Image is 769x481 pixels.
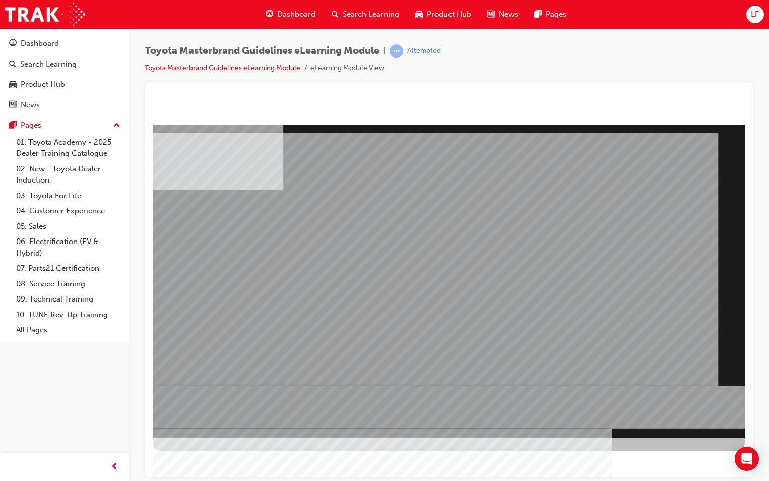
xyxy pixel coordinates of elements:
[9,39,17,48] span: guage-icon
[21,99,40,111] div: News
[487,8,495,21] span: news-icon
[12,161,124,188] a: 02. New - Toyota Dealer Induction
[4,96,124,114] a: News
[12,261,124,276] a: 07. Parts21 Certification
[534,8,542,21] span: pages-icon
[427,9,471,20] span: Product Hub
[12,234,124,261] a: 06. Electrification (EV & Hybrid)
[12,135,124,161] a: 01. Toyota Academy - 2025 Dealer Training Catalogue
[4,32,124,116] button: DashboardSearch LearningProduct HubNews
[4,34,124,53] a: Dashboard
[407,46,441,56] div: Attempted
[383,45,386,57] span: |
[499,9,518,20] span: News
[12,291,124,307] a: 09. Technical Training
[479,4,526,25] a: news-iconNews
[21,119,41,131] div: Pages
[20,58,77,70] div: Search Learning
[4,55,124,74] a: Search Learning
[9,80,17,89] span: car-icon
[5,3,85,26] img: Trak
[277,9,315,20] span: Dashboard
[526,4,574,25] a: pages-iconPages
[21,79,65,90] div: Product Hub
[12,276,124,292] a: 08. Service Training
[751,9,759,20] span: LF
[113,119,120,132] span: up-icon
[324,4,407,25] a: search-iconSearch Learning
[4,75,124,94] a: Product Hub
[4,116,124,135] button: Pages
[343,9,399,20] span: Search Learning
[407,4,479,25] a: car-iconProduct Hub
[258,4,324,25] a: guage-iconDashboard
[332,8,339,21] span: search-icon
[21,38,59,49] div: Dashboard
[9,121,17,130] span: pages-icon
[111,461,118,473] span: prev-icon
[415,8,423,21] span: car-icon
[310,63,384,74] li: eLearning Module View
[12,203,124,219] a: 04. Customer Experience
[12,322,124,338] a: All Pages
[12,307,124,323] a: 10. TUNE Rev-Up Training
[746,6,764,23] button: LF
[12,188,124,204] a: 03. Toyota For Life
[735,447,759,471] div: Open Intercom Messenger
[12,219,124,234] a: 05. Sales
[145,45,379,57] span: Toyota Masterbrand Guidelines eLearning Module
[546,9,566,20] span: Pages
[145,64,300,72] a: Toyota Masterbrand Guidelines eLearning Module
[390,44,403,58] span: learningRecordVerb_ATTEMPT-icon
[9,101,17,110] span: news-icon
[266,8,273,21] span: guage-icon
[9,60,16,69] span: search-icon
